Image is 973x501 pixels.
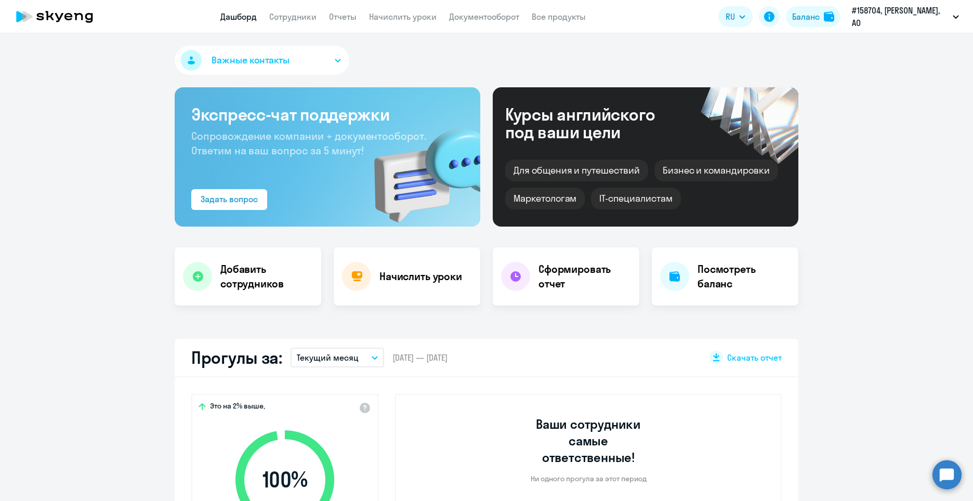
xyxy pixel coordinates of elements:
a: Сотрудники [269,11,317,22]
h4: Добавить сотрудников [220,262,313,291]
a: Отчеты [329,11,357,22]
div: Курсы английского под ваши цели [505,106,683,141]
h4: Начислить уроки [379,269,462,284]
a: Документооборот [449,11,519,22]
h4: Сформировать отчет [538,262,631,291]
div: Баланс [792,10,820,23]
button: Балансbalance [786,6,840,27]
a: Начислить уроки [369,11,437,22]
p: Текущий месяц [297,351,359,364]
div: IT-специалистам [591,188,680,209]
span: Важные контакты [212,54,290,67]
button: Текущий месяц [291,348,384,367]
button: RU [718,6,753,27]
p: #158704, [PERSON_NAME], АО [852,4,949,29]
span: Скачать отчет [727,352,782,363]
a: Все продукты [532,11,586,22]
h2: Прогулы за: [191,347,282,368]
div: Бизнес и командировки [654,160,778,181]
p: Ни одного прогула за этот период [531,474,647,483]
h4: Посмотреть баланс [698,262,790,291]
a: Дашборд [220,11,257,22]
button: #158704, [PERSON_NAME], АО [847,4,964,29]
h3: Ваши сотрудники самые ответственные! [522,416,655,466]
span: Сопровождение компании + документооборот. Ответим на ваш вопрос за 5 минут! [191,129,426,157]
div: Задать вопрос [201,193,258,205]
span: RU [726,10,735,23]
button: Важные контакты [175,46,349,75]
button: Задать вопрос [191,189,267,210]
div: Для общения и путешествий [505,160,648,181]
span: Это на 2% выше, [210,401,265,414]
div: Маркетологам [505,188,585,209]
span: [DATE] — [DATE] [392,352,448,363]
img: balance [824,11,834,22]
h3: Экспресс-чат поддержки [191,104,464,125]
span: 100 % [225,467,345,492]
img: bg-img [359,110,480,227]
